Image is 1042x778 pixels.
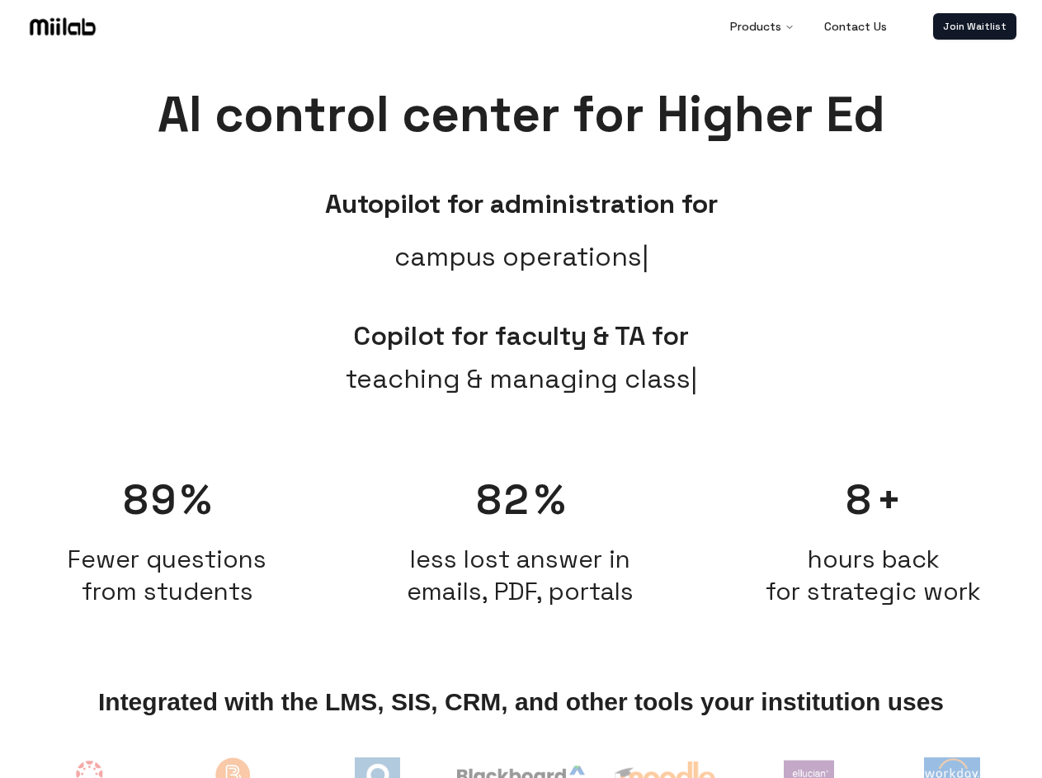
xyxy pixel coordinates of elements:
[123,474,177,526] span: 89
[26,14,99,39] img: Logo
[476,474,531,526] span: 82
[158,83,885,146] span: AI control center for Higher Ed
[811,10,900,43] a: Contact Us
[766,543,981,607] span: hours back for strategic work
[717,10,900,43] nav: Main
[535,474,565,526] span: %
[394,237,648,276] span: campus operations
[933,13,1016,40] a: Join Waitlist
[353,319,689,352] span: Copilot for faculty & TA for
[876,474,902,526] span: +
[98,688,944,716] span: Integrated with the LMS, SIS, CRM, and other tools your institution uses
[325,187,718,220] b: Autopilot for administration for
[717,10,808,43] button: Products
[352,543,689,607] h2: less lost answer in emails, PDF, portals
[181,474,211,526] span: %
[846,474,874,526] span: 8
[346,359,697,398] span: teaching & managing class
